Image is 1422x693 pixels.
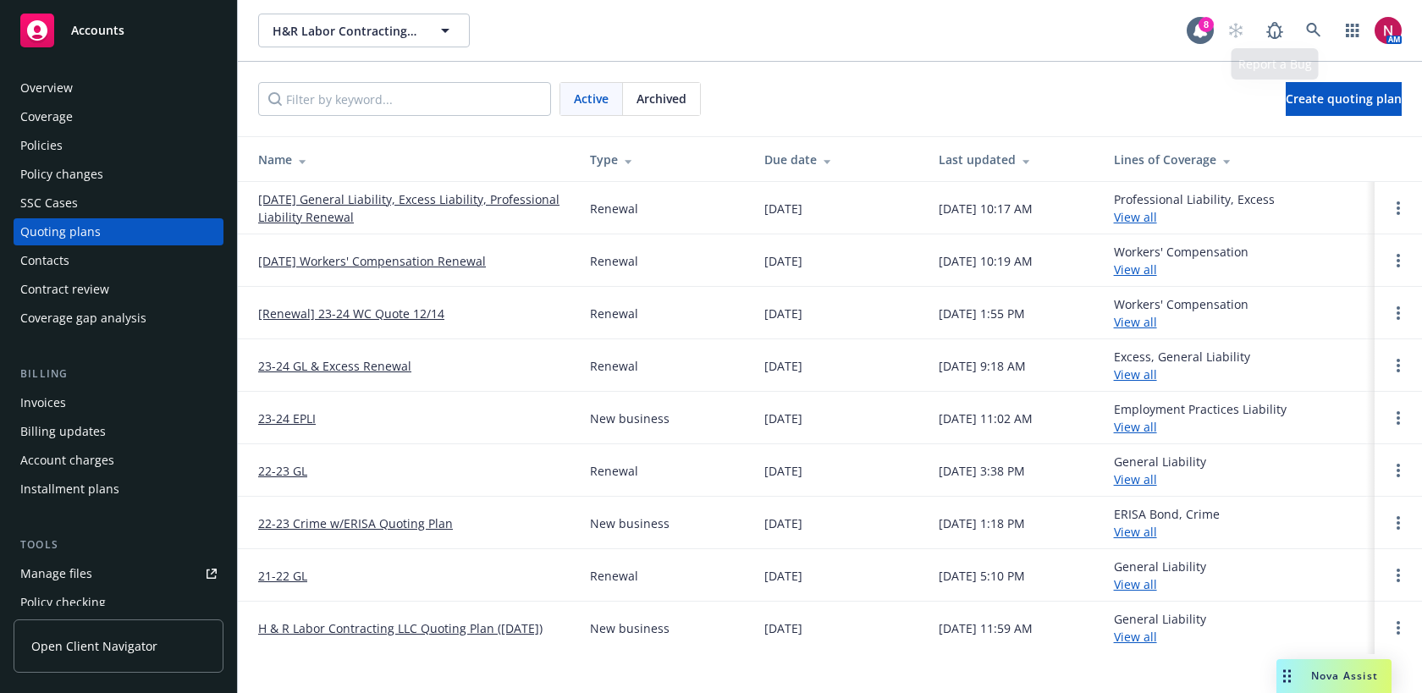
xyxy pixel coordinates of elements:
div: [DATE] [764,567,802,585]
a: Open options [1388,355,1408,376]
div: Type [590,151,737,168]
a: View all [1114,209,1157,225]
div: [DATE] 3:38 PM [939,462,1025,480]
div: Lines of Coverage [1114,151,1361,168]
a: Installment plans [14,476,223,503]
a: Open options [1388,198,1408,218]
a: View all [1114,314,1157,330]
a: Policy checking [14,589,223,616]
div: Name [258,151,563,168]
a: Account charges [14,447,223,474]
span: Active [574,90,609,107]
div: Contacts [20,247,69,274]
a: Coverage [14,103,223,130]
div: ERISA Bond, Crime [1114,505,1220,541]
div: Drag to move [1276,659,1298,693]
a: SSC Cases [14,190,223,217]
a: Manage files [14,560,223,587]
span: Archived [637,90,686,107]
a: [DATE] Workers' Compensation Renewal [258,252,486,270]
div: Quoting plans [20,218,101,245]
a: Open options [1388,250,1408,271]
div: Manage files [20,560,92,587]
div: Overview [20,74,73,102]
div: [DATE] [764,410,802,427]
a: 22-23 GL [258,462,307,480]
span: H&R Labor Contracting LLC [273,22,419,40]
a: Open options [1388,618,1408,638]
a: Search [1297,14,1331,47]
a: View all [1114,576,1157,592]
div: Workers' Compensation [1114,295,1248,331]
div: Tools [14,536,223,553]
div: [DATE] 1:55 PM [939,305,1025,322]
a: 23-24 EPLI [258,410,316,427]
a: View all [1114,629,1157,645]
a: [DATE] General Liability, Excess Liability, Professional Liability Renewal [258,190,563,226]
div: Renewal [590,567,638,585]
a: H & R Labor Contracting LLC Quoting Plan ([DATE]) [258,619,543,637]
div: Billing [14,366,223,382]
a: Overview [14,74,223,102]
div: SSC Cases [20,190,78,217]
div: Coverage [20,103,73,130]
div: 8 [1199,17,1214,32]
div: New business [590,619,670,637]
div: Billing updates [20,418,106,445]
a: View all [1114,366,1157,382]
div: Policy checking [20,589,106,616]
a: Quoting plans [14,218,223,245]
div: General Liability [1114,453,1206,488]
a: Policies [14,132,223,159]
div: Last updated [939,151,1086,168]
div: [DATE] 11:02 AM [939,410,1033,427]
div: [DATE] [764,619,802,637]
a: Contacts [14,247,223,274]
div: New business [590,410,670,427]
div: [DATE] 10:17 AM [939,200,1033,217]
div: New business [590,514,670,532]
a: Switch app [1336,14,1370,47]
a: 22-23 Crime w/ERISA Quoting Plan [258,514,453,532]
div: General Liability [1114,558,1206,593]
input: Filter by keyword... [258,82,551,116]
div: [DATE] [764,514,802,532]
div: [DATE] [764,252,802,270]
a: View all [1114,524,1157,540]
div: Policies [20,132,63,159]
div: [DATE] 9:18 AM [939,357,1026,375]
div: Account charges [20,447,114,474]
span: Nova Assist [1311,668,1378,683]
a: Start snowing [1219,14,1253,47]
div: [DATE] 5:10 PM [939,567,1025,585]
a: Contract review [14,276,223,303]
div: Contract review [20,276,109,303]
a: Coverage gap analysis [14,305,223,332]
div: Professional Liability, Excess [1114,190,1275,226]
img: photo [1375,17,1402,44]
div: [DATE] [764,305,802,322]
button: H&R Labor Contracting LLC [258,14,470,47]
div: [DATE] 1:18 PM [939,514,1025,532]
div: Renewal [590,462,638,480]
a: Accounts [14,7,223,54]
a: Open options [1388,565,1408,586]
div: [DATE] [764,462,802,480]
div: Installment plans [20,476,119,503]
a: Open options [1388,408,1408,428]
a: Open options [1388,303,1408,323]
div: [DATE] 10:19 AM [939,252,1033,270]
a: [Renewal] 23-24 WC Quote 12/14 [258,305,444,322]
a: Invoices [14,389,223,416]
span: Create quoting plan [1286,91,1402,107]
a: Create quoting plan [1286,82,1402,116]
div: [DATE] 11:59 AM [939,619,1033,637]
a: View all [1114,261,1157,278]
button: Nova Assist [1276,659,1392,693]
a: Open options [1388,513,1408,533]
div: Due date [764,151,912,168]
div: Coverage gap analysis [20,305,146,332]
div: General Liability [1114,610,1206,646]
a: View all [1114,471,1157,487]
a: Report a Bug [1258,14,1292,47]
